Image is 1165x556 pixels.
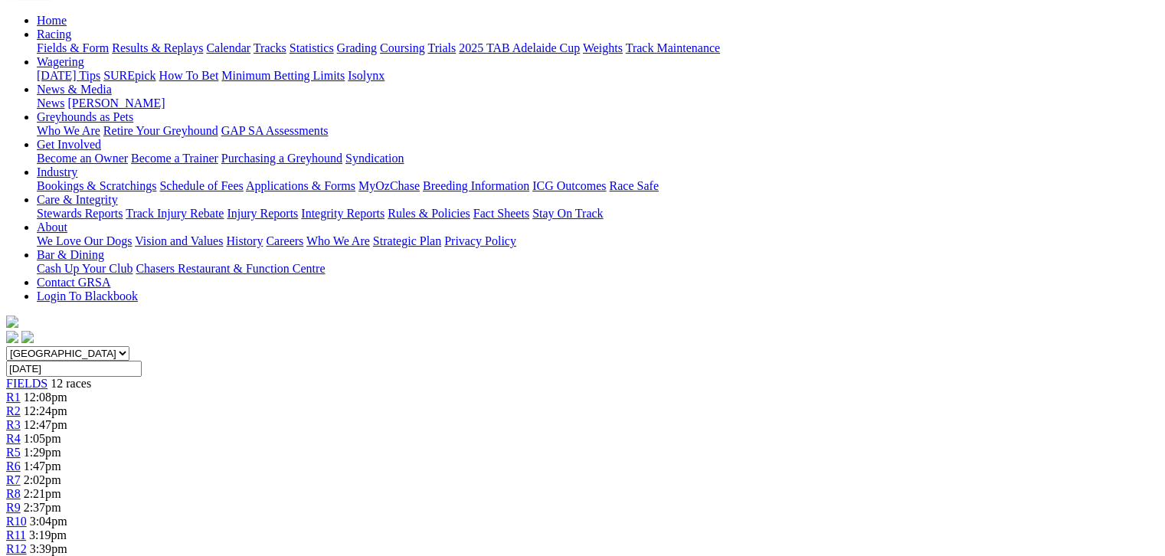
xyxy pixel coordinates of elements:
a: News [37,96,64,110]
a: Trials [427,41,456,54]
a: R2 [6,404,21,417]
a: Purchasing a Greyhound [221,152,342,165]
a: R12 [6,542,27,555]
a: About [37,221,67,234]
a: R7 [6,473,21,486]
span: 12:24pm [24,404,67,417]
a: Applications & Forms [246,179,355,192]
a: Become an Owner [37,152,128,165]
a: Tracks [254,41,286,54]
img: facebook.svg [6,331,18,343]
a: Coursing [380,41,425,54]
a: Contact GRSA [37,276,110,289]
a: R5 [6,446,21,459]
a: Get Involved [37,138,101,151]
a: Careers [266,234,303,247]
a: R6 [6,460,21,473]
a: History [226,234,263,247]
a: Rules & Policies [388,207,470,220]
a: GAP SA Assessments [221,124,329,137]
a: Stay On Track [532,207,603,220]
a: Who We Are [306,234,370,247]
a: [DATE] Tips [37,69,100,82]
a: Chasers Restaurant & Function Centre [136,262,325,275]
a: Statistics [290,41,334,54]
span: 12 races [51,377,91,390]
a: Strategic Plan [373,234,441,247]
span: 1:47pm [24,460,61,473]
span: 2:21pm [24,487,61,500]
input: Select date [6,361,142,377]
a: Schedule of Fees [159,179,243,192]
span: 1:05pm [24,432,61,445]
span: 1:29pm [24,446,61,459]
img: twitter.svg [21,331,34,343]
div: Bar & Dining [37,262,1159,276]
span: R4 [6,432,21,445]
a: Bookings & Scratchings [37,179,156,192]
a: R9 [6,501,21,514]
a: MyOzChase [358,179,420,192]
a: R3 [6,418,21,431]
a: We Love Our Dogs [37,234,132,247]
a: R1 [6,391,21,404]
a: Greyhounds as Pets [37,110,133,123]
a: [PERSON_NAME] [67,96,165,110]
a: Home [37,14,67,27]
a: Integrity Reports [301,207,385,220]
a: Fields & Form [37,41,109,54]
a: Wagering [37,55,84,68]
a: Fact Sheets [473,207,529,220]
a: Become a Trainer [131,152,218,165]
span: 3:39pm [30,542,67,555]
a: How To Bet [159,69,219,82]
a: FIELDS [6,377,47,390]
a: R11 [6,528,26,541]
div: Care & Integrity [37,207,1159,221]
a: ICG Outcomes [532,179,606,192]
div: Wagering [37,69,1159,83]
a: Racing [37,28,71,41]
img: logo-grsa-white.png [6,316,18,328]
a: R10 [6,515,27,528]
span: 12:08pm [24,391,67,404]
a: R8 [6,487,21,500]
a: Care & Integrity [37,193,118,206]
a: Privacy Policy [444,234,516,247]
a: Stewards Reports [37,207,123,220]
div: News & Media [37,96,1159,110]
div: Industry [37,179,1159,193]
a: Results & Replays [112,41,203,54]
a: 2025 TAB Adelaide Cup [459,41,580,54]
div: Racing [37,41,1159,55]
a: Retire Your Greyhound [103,124,218,137]
a: Bar & Dining [37,248,104,261]
a: Login To Blackbook [37,289,138,303]
a: News & Media [37,83,112,96]
a: Grading [337,41,377,54]
a: Industry [37,165,77,178]
span: 2:37pm [24,501,61,514]
span: 2:02pm [24,473,61,486]
a: Cash Up Your Club [37,262,133,275]
span: 3:04pm [30,515,67,528]
span: 3:19pm [29,528,67,541]
a: Vision and Values [135,234,223,247]
div: About [37,234,1159,248]
a: Minimum Betting Limits [221,69,345,82]
a: Isolynx [348,69,385,82]
a: SUREpick [103,69,155,82]
a: Race Safe [609,179,658,192]
span: 12:47pm [24,418,67,431]
a: Who We Are [37,124,100,137]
